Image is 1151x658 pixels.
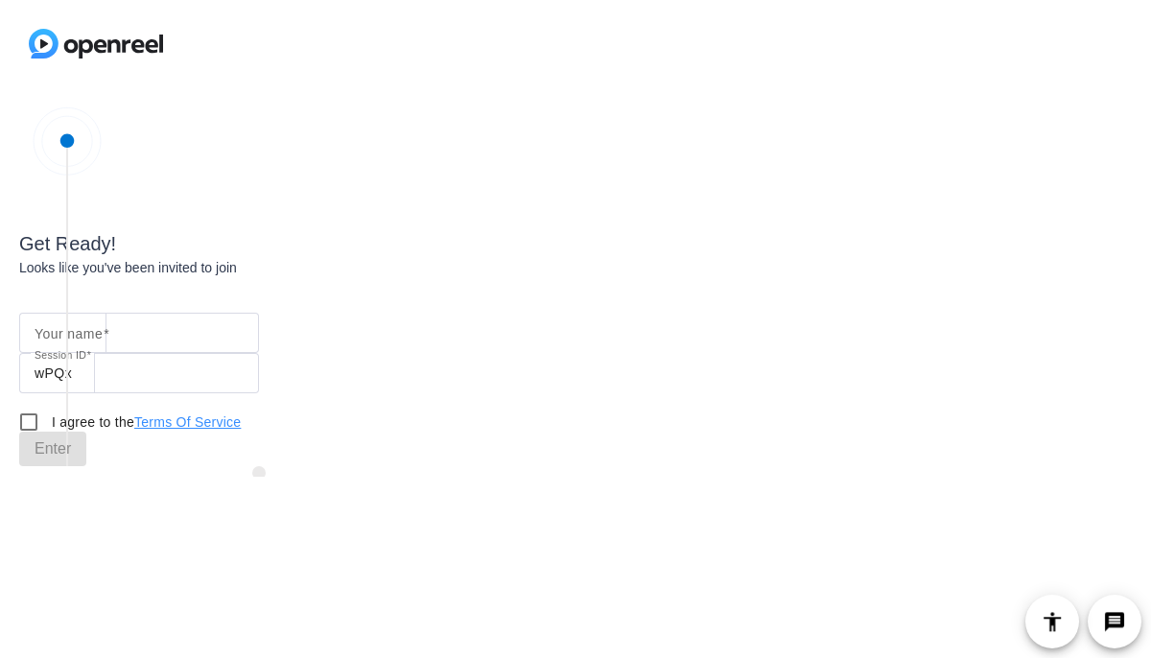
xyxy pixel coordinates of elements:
[19,258,499,278] div: Looks like you've been invited to join
[48,412,241,432] label: I agree to the
[1103,610,1126,633] mat-icon: message
[1041,610,1064,633] mat-icon: accessibility
[35,326,103,341] mat-label: Your name
[19,229,499,258] div: Get Ready!
[35,349,86,361] mat-label: Session ID
[134,414,241,430] a: Terms Of Service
